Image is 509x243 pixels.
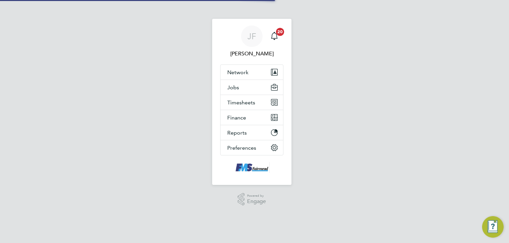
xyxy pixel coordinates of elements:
a: JF[PERSON_NAME] [220,26,283,58]
button: Timesheets [221,95,283,110]
span: Engage [247,199,266,204]
button: Engage Resource Center [482,216,504,238]
span: Finance [227,114,246,121]
span: 20 [276,28,284,36]
span: Jobs [227,84,239,91]
button: Jobs [221,80,283,95]
button: Finance [221,110,283,125]
span: Reports [227,130,247,136]
span: Preferences [227,145,256,151]
span: Network [227,69,248,76]
img: f-mead-logo-retina.png [234,162,270,173]
span: JF [247,32,256,41]
span: Joe Furzer [220,50,283,58]
button: Reports [221,125,283,140]
a: 20 [268,26,281,47]
button: Network [221,65,283,80]
span: Powered by [247,193,266,199]
span: Timesheets [227,99,255,106]
button: Preferences [221,140,283,155]
a: Go to home page [220,162,283,173]
a: Powered byEngage [238,193,266,206]
nav: Main navigation [212,19,291,185]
